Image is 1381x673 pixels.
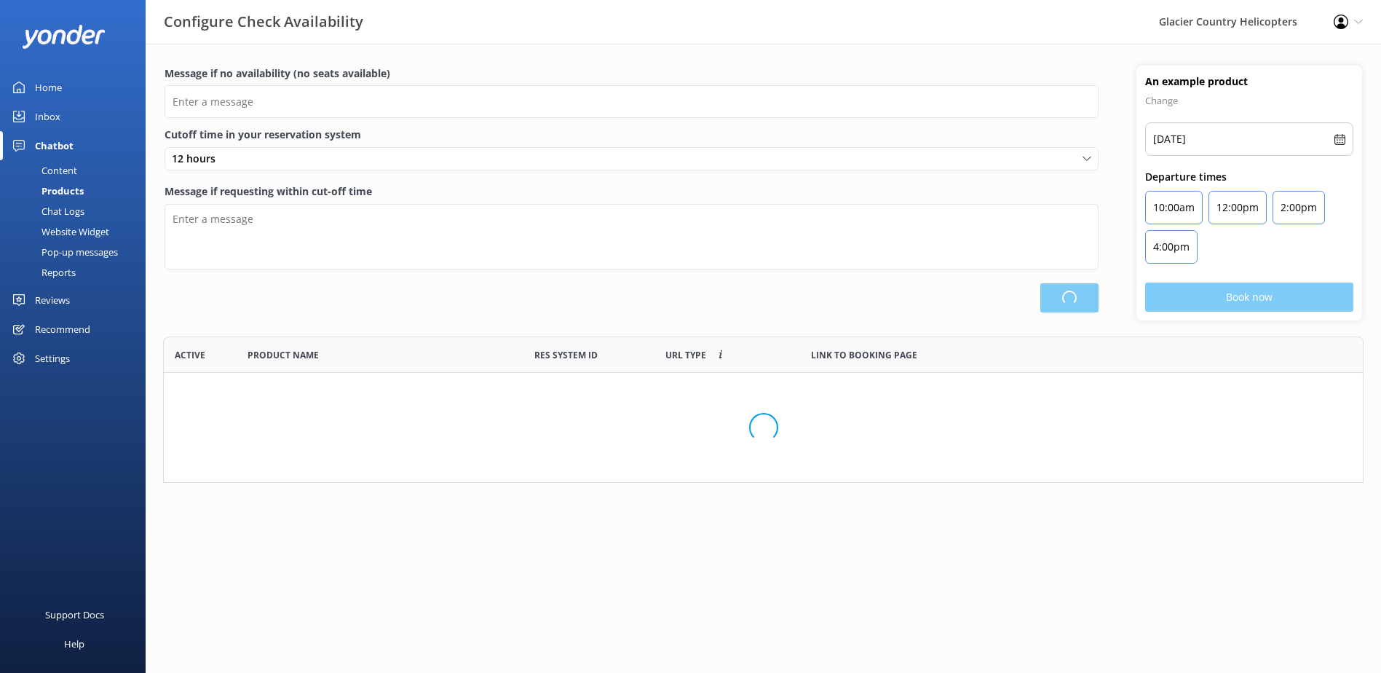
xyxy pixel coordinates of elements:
[35,102,60,131] div: Inbox
[172,151,224,167] span: 12 hours
[1145,74,1353,89] h4: An example product
[35,286,70,315] div: Reviews
[175,348,205,362] span: Active
[165,85,1099,118] input: Enter a message
[45,600,104,629] div: Support Docs
[165,184,1099,200] label: Message if requesting within cut-off time
[35,73,62,102] div: Home
[9,242,146,262] a: Pop-up messages
[9,181,146,201] a: Products
[165,66,1099,82] label: Message if no availability (no seats available)
[64,629,84,658] div: Help
[35,344,70,373] div: Settings
[9,262,146,283] a: Reports
[9,221,109,242] div: Website Widget
[22,25,106,49] img: yonder-white-logo.png
[164,10,363,34] h3: Configure Check Availability
[163,373,1364,482] div: grid
[9,160,146,181] a: Content
[9,201,84,221] div: Chat Logs
[9,201,146,221] a: Chat Logs
[35,315,90,344] div: Recommend
[9,242,118,262] div: Pop-up messages
[9,160,77,181] div: Content
[9,262,76,283] div: Reports
[9,221,146,242] a: Website Widget
[9,181,84,201] div: Products
[35,131,74,160] div: Chatbot
[165,127,1099,143] label: Cutoff time in your reservation system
